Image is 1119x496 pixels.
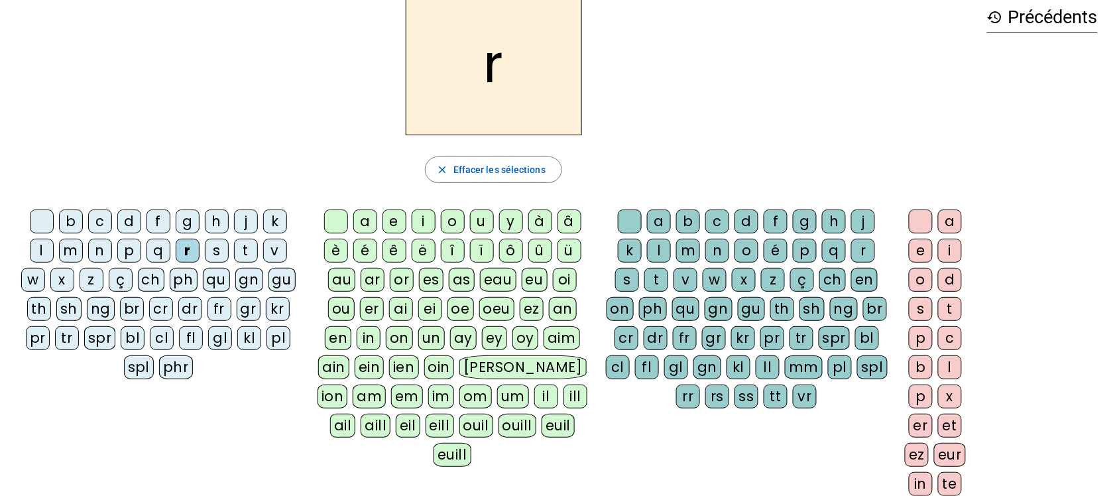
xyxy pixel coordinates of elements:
[676,239,700,263] div: m
[355,355,384,379] div: ein
[822,239,846,263] div: q
[703,268,727,292] div: w
[117,239,141,263] div: p
[482,326,507,350] div: ey
[851,210,875,233] div: j
[799,297,825,321] div: sh
[30,239,54,263] div: l
[909,472,933,496] div: in
[353,239,377,263] div: é
[534,385,558,408] div: il
[676,210,700,233] div: b
[938,355,962,379] div: l
[544,326,580,350] div: aim
[647,239,671,263] div: l
[426,414,454,438] div: eill
[499,210,523,233] div: y
[528,239,552,263] div: û
[389,297,413,321] div: ai
[793,239,817,263] div: p
[830,297,858,321] div: ng
[727,355,750,379] div: kl
[705,210,729,233] div: c
[419,268,443,292] div: es
[542,414,575,438] div: euil
[412,210,436,233] div: i
[644,326,668,350] div: dr
[522,268,548,292] div: eu
[328,297,355,321] div: ou
[235,268,263,292] div: gn
[412,239,436,263] div: ë
[905,443,929,467] div: ez
[819,268,846,292] div: ch
[764,239,788,263] div: é
[938,326,962,350] div: c
[909,326,933,350] div: p
[170,268,198,292] div: ph
[441,210,465,233] div: o
[470,210,494,233] div: u
[434,443,471,467] div: euill
[117,210,141,233] div: d
[325,326,351,350] div: en
[176,239,200,263] div: r
[441,239,465,263] div: î
[987,9,1003,25] mat-icon: history
[205,239,229,263] div: s
[987,3,1098,32] h3: Précédents
[756,355,780,379] div: ll
[705,239,729,263] div: n
[639,297,667,321] div: ph
[263,210,287,233] div: k
[664,355,688,379] div: gl
[731,326,755,350] div: kr
[266,297,290,321] div: kr
[480,268,516,292] div: eau
[672,297,699,321] div: qu
[424,355,455,379] div: oin
[179,326,203,350] div: fl
[909,414,933,438] div: er
[150,326,174,350] div: cl
[909,297,933,321] div: s
[418,326,445,350] div: un
[761,268,785,292] div: z
[735,239,758,263] div: o
[558,239,581,263] div: ü
[938,414,962,438] div: et
[790,268,814,292] div: ç
[138,268,164,292] div: ch
[328,268,355,292] div: au
[857,355,888,379] div: spl
[549,297,577,321] div: an
[499,414,536,438] div: ouill
[635,355,659,379] div: fl
[615,268,639,292] div: s
[324,239,348,263] div: è
[563,385,587,408] div: ill
[208,326,232,350] div: gl
[389,355,419,379] div: ien
[80,268,103,292] div: z
[453,162,546,178] span: Effacer les sélections
[318,385,348,408] div: ion
[520,297,544,321] div: ez
[851,239,875,263] div: r
[318,355,349,379] div: ain
[120,297,144,321] div: br
[764,210,788,233] div: f
[21,268,45,292] div: w
[732,268,756,292] div: x
[553,268,577,292] div: oi
[386,326,413,350] div: on
[436,164,448,176] mat-icon: close
[785,355,823,379] div: mm
[693,355,721,379] div: gn
[615,326,638,350] div: cr
[50,268,74,292] div: x
[764,385,788,408] div: tt
[863,297,887,321] div: br
[770,297,794,321] div: th
[450,326,477,350] div: ay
